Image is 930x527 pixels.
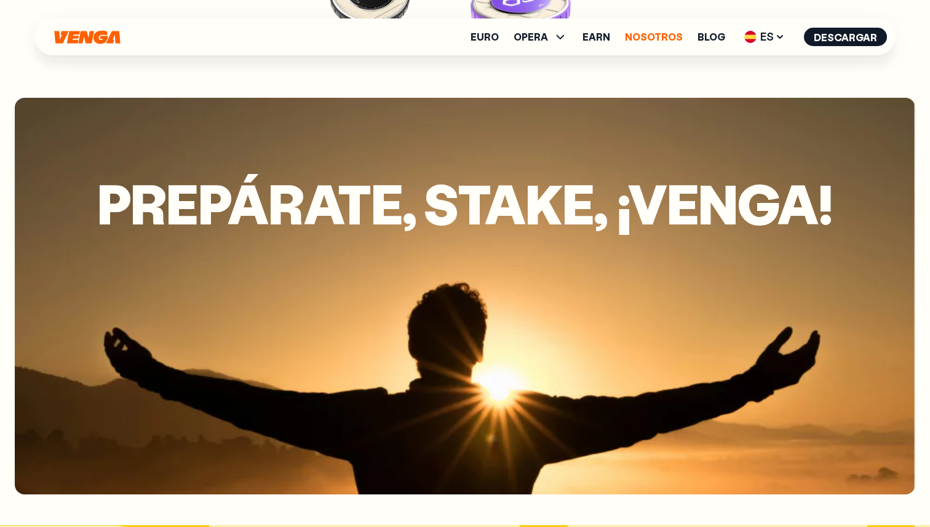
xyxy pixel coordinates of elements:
[625,32,683,42] a: Nosotros
[514,32,548,42] span: OPERA
[514,30,568,44] span: OPERA
[804,28,887,46] button: Descargar
[471,32,499,42] a: Euro
[582,32,610,42] a: Earn
[740,27,789,47] span: ES
[53,30,122,44] svg: Inicio
[744,31,757,43] img: flag-es
[24,180,906,227] p: Prepárate, Stake, ¡Venga!
[697,32,725,42] a: Blog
